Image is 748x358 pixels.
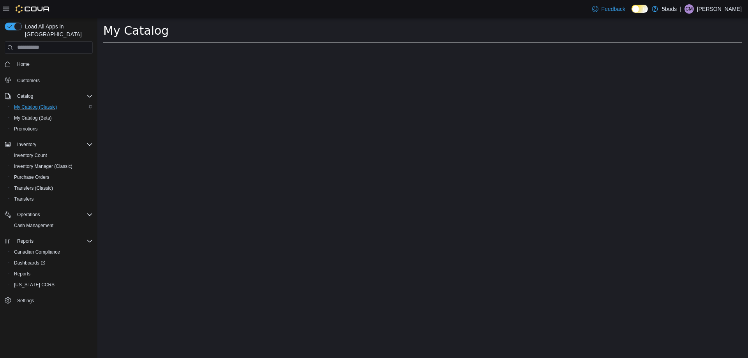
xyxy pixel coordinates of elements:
button: Purchase Orders [8,172,96,183]
a: Inventory Count [11,151,50,160]
span: Settings [14,296,93,305]
span: Cash Management [11,221,93,230]
a: Reports [11,269,34,279]
button: Inventory Count [8,150,96,161]
button: Customers [2,74,96,86]
button: Promotions [8,123,96,134]
a: Cash Management [11,221,56,230]
a: Feedback [589,1,628,17]
a: Canadian Compliance [11,247,63,257]
span: Inventory Manager (Classic) [14,163,72,169]
img: Cova [16,5,50,13]
span: Reports [11,269,93,279]
button: Transfers [8,194,96,205]
a: Promotions [11,124,41,134]
span: Transfers [11,194,93,204]
span: Reports [14,271,30,277]
button: Transfers (Classic) [8,183,96,194]
button: Reports [2,236,96,247]
span: Catalog [17,93,33,99]
span: Inventory [14,140,93,149]
p: 5buds [662,4,677,14]
a: My Catalog (Beta) [11,113,55,123]
span: Dashboards [11,258,93,268]
span: My Catalog (Beta) [11,113,93,123]
a: Purchase Orders [11,173,53,182]
span: Operations [17,212,40,218]
span: Purchase Orders [14,174,49,180]
span: [US_STATE] CCRS [14,282,55,288]
span: Inventory Count [11,151,93,160]
span: Inventory [17,141,36,148]
div: Christopher MacCannell [684,4,694,14]
span: Reports [14,236,93,246]
a: Transfers [11,194,37,204]
button: Home [2,58,96,70]
a: Transfers (Classic) [11,183,56,193]
span: Promotions [14,126,38,132]
span: Reports [17,238,34,244]
span: Home [14,59,93,69]
span: Canadian Compliance [14,249,60,255]
span: My Catalog (Beta) [14,115,52,121]
span: Customers [14,75,93,85]
button: Catalog [2,91,96,102]
span: Catalog [14,92,93,101]
span: Washington CCRS [11,280,93,289]
span: Customers [17,78,40,84]
span: Cash Management [14,222,53,229]
button: Inventory Manager (Classic) [8,161,96,172]
span: Inventory Manager (Classic) [11,162,93,171]
button: Reports [14,236,37,246]
button: Canadian Compliance [8,247,96,257]
span: My Catalog (Classic) [14,104,57,110]
button: Cash Management [8,220,96,231]
span: Home [17,61,30,67]
button: Inventory [2,139,96,150]
button: Operations [2,209,96,220]
nav: Complex example [5,55,93,326]
span: CM [686,4,693,14]
a: Home [14,60,33,69]
span: Operations [14,210,93,219]
span: Settings [17,298,34,304]
span: Dashboards [14,260,45,266]
button: My Catalog (Beta) [8,113,96,123]
span: Feedback [602,5,625,13]
span: Promotions [11,124,93,134]
p: [PERSON_NAME] [697,4,742,14]
button: Reports [8,268,96,279]
span: Purchase Orders [11,173,93,182]
span: Transfers (Classic) [14,185,53,191]
button: Inventory [14,140,39,149]
button: My Catalog (Classic) [8,102,96,113]
button: Operations [14,210,43,219]
button: [US_STATE] CCRS [8,279,96,290]
span: Canadian Compliance [11,247,93,257]
a: My Catalog (Classic) [11,102,60,112]
p: | [680,4,681,14]
button: Settings [2,295,96,306]
a: Dashboards [11,258,48,268]
a: Inventory Manager (Classic) [11,162,76,171]
span: Transfers (Classic) [11,183,93,193]
span: My Catalog [6,6,71,19]
span: Load All Apps in [GEOGRAPHIC_DATA] [22,23,93,38]
a: Settings [14,296,37,305]
a: Dashboards [8,257,96,268]
a: [US_STATE] CCRS [11,280,58,289]
a: Customers [14,76,43,85]
span: Transfers [14,196,34,202]
span: My Catalog (Classic) [11,102,93,112]
button: Catalog [14,92,36,101]
input: Dark Mode [632,5,648,13]
span: Inventory Count [14,152,47,159]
